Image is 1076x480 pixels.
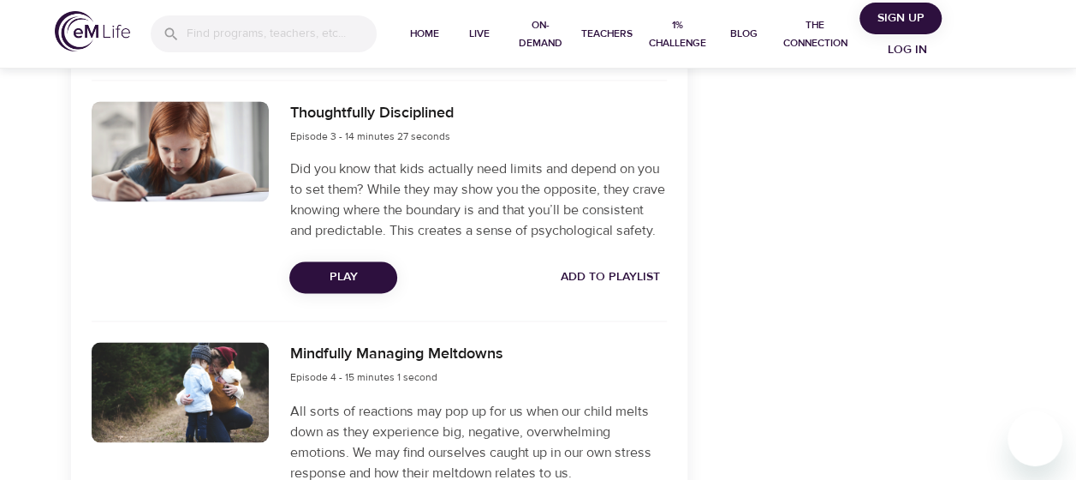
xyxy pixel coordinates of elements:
[187,15,377,52] input: Find programs, teachers, etc...
[581,25,633,43] span: Teachers
[289,342,502,367] h6: Mindfully Managing Meltdowns
[554,261,667,293] button: Add to Playlist
[289,370,437,384] span: Episode 4 - 15 minutes 1 second
[561,267,660,288] span: Add to Playlist
[404,25,445,43] span: Home
[777,16,853,52] span: The Connection
[289,101,453,126] h6: Thoughtfully Disciplined
[55,11,130,51] img: logo
[514,16,568,52] span: On-Demand
[289,159,666,241] p: Did you know that kids actually need limits and depend on you to set them? While they may show yo...
[646,16,710,52] span: 1% Challenge
[459,25,500,43] span: Live
[289,261,397,293] button: Play
[289,129,449,143] span: Episode 3 - 14 minutes 27 seconds
[866,34,948,66] button: Log in
[859,3,942,34] button: Sign Up
[1008,411,1062,466] iframe: Button to launch messaging window
[873,39,942,61] span: Log in
[866,8,935,29] span: Sign Up
[303,267,383,288] span: Play
[722,25,764,43] span: Blog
